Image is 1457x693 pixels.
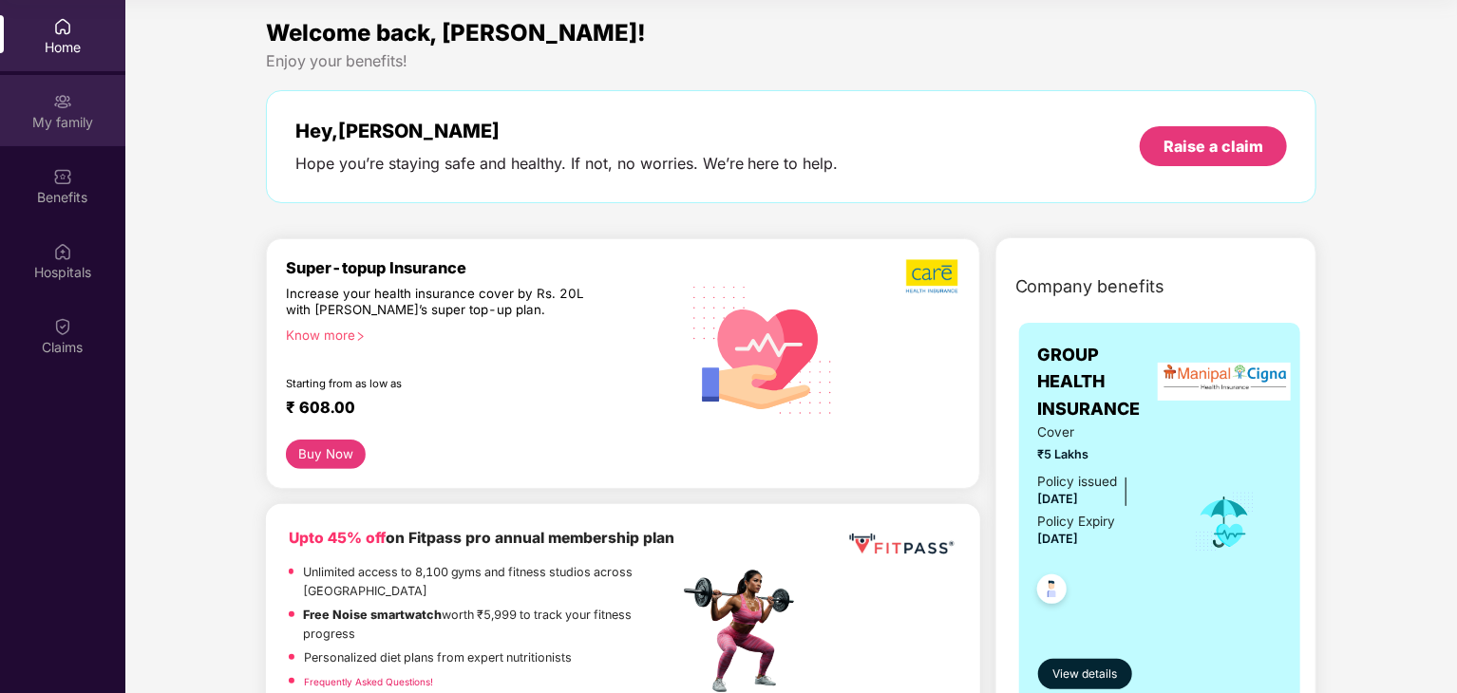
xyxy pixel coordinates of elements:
[1038,659,1132,689] button: View details
[304,648,572,667] p: Personalized diet plans from expert nutritionists
[53,317,72,336] img: svg+xml;base64,PHN2ZyBpZD0iQ2xhaW0iIHhtbG5zPSJodHRwOi8vd3d3LnczLm9yZy8yMDAwL3N2ZyIgd2lkdGg9IjIwIi...
[1052,665,1117,684] span: View details
[304,608,443,622] strong: Free Noise smartwatch
[295,120,839,142] div: Hey, [PERSON_NAME]
[906,258,960,294] img: b5dec4f62d2307b9de63beb79f102df3.png
[1015,273,1165,300] span: Company benefits
[53,92,72,111] img: svg+xml;base64,PHN2ZyB3aWR0aD0iMjAiIGhlaWdodD0iMjAiIHZpZXdCb3g9IjAgMCAyMCAyMCIgZmlsbD0ibm9uZSIgeG...
[266,19,646,47] span: Welcome back, [PERSON_NAME]!
[286,377,598,390] div: Starting from as low as
[1194,491,1256,553] img: icon
[1038,492,1079,506] span: [DATE]
[53,17,72,36] img: svg+xml;base64,PHN2ZyBpZD0iSG9tZSIgeG1sbnM9Imh0dHA6Ly93d3cudzMub3JnLzIwMDAvc3ZnIiB3aWR0aD0iMjAiIG...
[1038,512,1116,532] div: Policy Expiry
[1038,422,1168,442] span: Cover
[355,331,366,342] span: right
[266,51,1317,71] div: Enjoy your benefits!
[286,440,367,469] button: Buy Now
[53,167,72,186] img: svg+xml;base64,PHN2ZyBpZD0iQmVuZWZpdHMiIHhtbG5zPSJodHRwOi8vd3d3LnczLm9yZy8yMDAwL3N2ZyIgd2lkdGg9Ij...
[304,606,679,644] p: worth ₹5,999 to track your fitness progress
[845,527,956,562] img: fppp.png
[1038,532,1079,546] span: [DATE]
[286,286,597,320] div: Increase your health insurance cover by Rs. 20L with [PERSON_NAME]’s super top-up plan.
[286,398,660,421] div: ₹ 608.00
[1038,342,1168,422] span: GROUP HEALTH INSURANCE
[295,154,839,174] div: Hope you’re staying safe and healthy. If not, no worries. We’re here to help.
[286,258,679,277] div: Super-topup Insurance
[1038,445,1168,464] span: ₹5 Lakhs
[1038,472,1118,492] div: Policy issued
[286,328,668,341] div: Know more
[1158,363,1291,401] img: insurerLogo
[53,242,72,261] img: svg+xml;base64,PHN2ZyBpZD0iSG9zcGl0YWxzIiB4bWxucz0iaHR0cDovL3d3dy53My5vcmcvMjAwMC9zdmciIHdpZHRoPS...
[289,529,674,547] b: on Fitpass pro annual membership plan
[304,676,433,687] a: Frequently Asked Questions!
[303,563,679,601] p: Unlimited access to 8,100 gyms and fitness studios across [GEOGRAPHIC_DATA]
[679,263,848,435] img: svg+xml;base64,PHN2ZyB4bWxucz0iaHR0cDovL3d3dy53My5vcmcvMjAwMC9zdmciIHhtbG5zOnhsaW5rPSJodHRwOi8vd3...
[1029,569,1075,615] img: svg+xml;base64,PHN2ZyB4bWxucz0iaHR0cDovL3d3dy53My5vcmcvMjAwMC9zdmciIHdpZHRoPSI0OC45NDMiIGhlaWdodD...
[289,529,386,547] b: Upto 45% off
[1164,136,1263,157] div: Raise a claim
